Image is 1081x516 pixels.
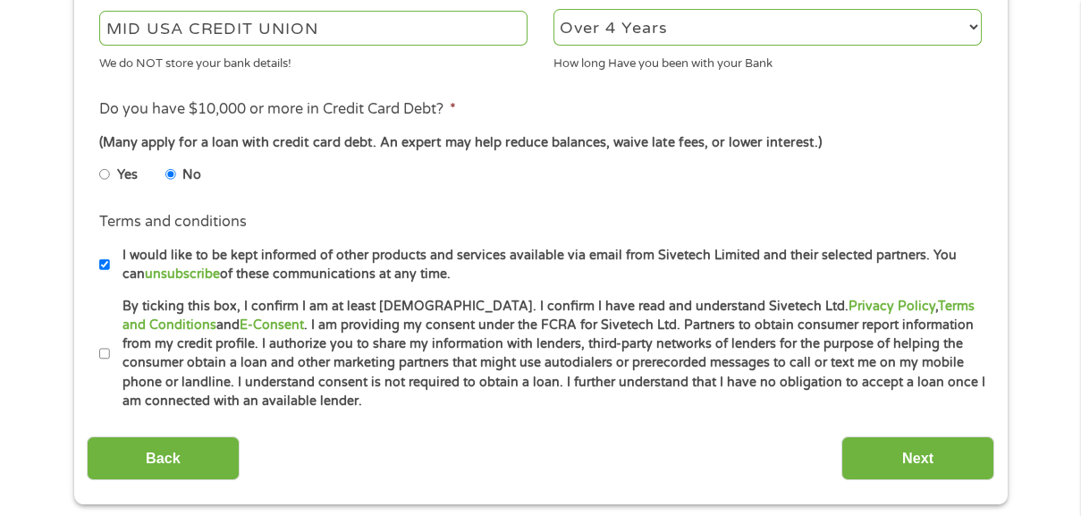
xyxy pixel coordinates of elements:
[849,299,935,314] a: Privacy Policy
[841,436,994,480] input: Next
[240,317,304,333] a: E-Consent
[99,100,456,119] label: Do you have $10,000 or more in Credit Card Debt?
[99,133,981,153] div: (Many apply for a loan with credit card debt. An expert may help reduce balances, waive late fees...
[122,299,975,333] a: Terms and Conditions
[182,165,201,185] label: No
[553,48,982,72] div: How long Have you been with your Bank
[110,297,987,411] label: By ticking this box, I confirm I am at least [DEMOGRAPHIC_DATA]. I confirm I have read and unders...
[99,48,528,72] div: We do NOT store your bank details!
[99,213,247,232] label: Terms and conditions
[117,165,138,185] label: Yes
[110,246,987,284] label: I would like to be kept informed of other products and services available via email from Sivetech...
[145,266,220,282] a: unsubscribe
[87,436,240,480] input: Back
